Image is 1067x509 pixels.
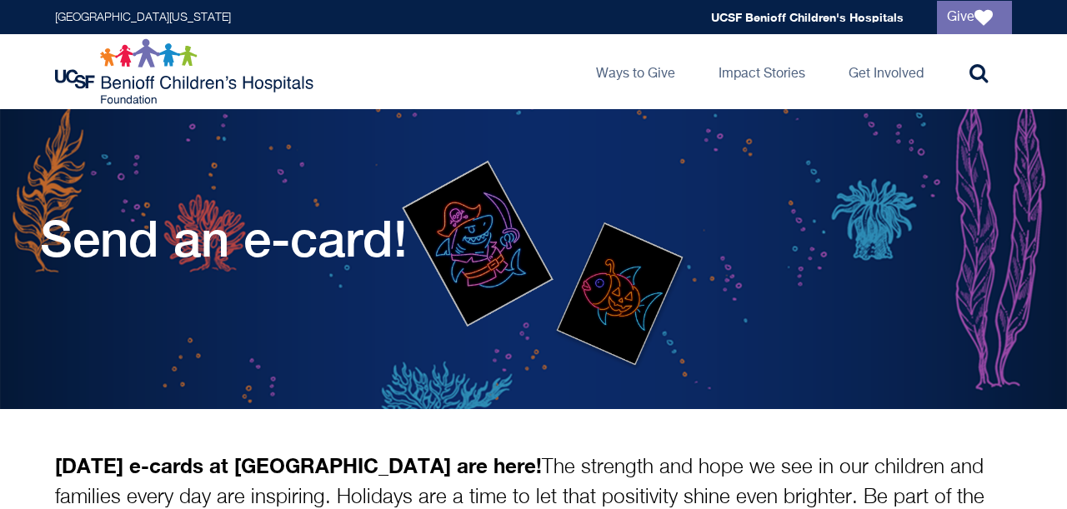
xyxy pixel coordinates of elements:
a: Give [937,1,1012,34]
strong: [DATE] e-cards at [GEOGRAPHIC_DATA] are here! [55,453,542,477]
a: Ways to Give [583,34,689,109]
a: [GEOGRAPHIC_DATA][US_STATE] [55,12,231,23]
a: Impact Stories [705,34,819,109]
a: UCSF Benioff Children's Hospitals [711,10,904,24]
a: Get Involved [835,34,937,109]
img: Logo for UCSF Benioff Children's Hospitals Foundation [55,38,318,105]
h1: Send an e-card! [40,209,408,267]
